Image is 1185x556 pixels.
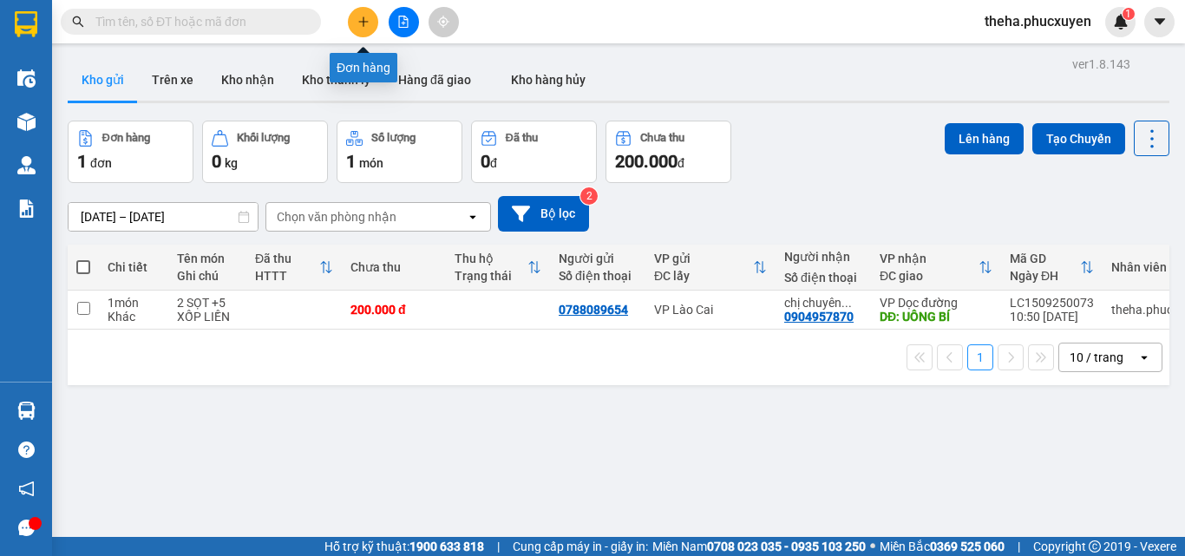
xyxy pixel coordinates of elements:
div: Số điện thoại [784,271,862,285]
span: 1 [346,151,356,172]
span: question-circle [18,442,35,458]
div: Người gửi [559,252,637,265]
div: Khác [108,310,160,324]
span: đ [678,156,684,170]
span: file-add [397,16,409,28]
span: caret-down [1152,14,1168,29]
svg: open [466,210,480,224]
span: Miền Nam [652,537,866,556]
div: Thu hộ [455,252,527,265]
div: VP Lào Cai [654,303,767,317]
img: warehouse-icon [17,402,36,420]
button: Khối lượng0kg [202,121,328,183]
div: DĐ: UÔNG BÍ [880,310,992,324]
span: ... [841,296,852,310]
button: Kho gửi [68,59,138,101]
span: | [1018,537,1020,556]
span: | [497,537,500,556]
div: Số lượng [371,132,416,144]
div: Đã thu [506,132,538,144]
img: warehouse-icon [17,113,36,131]
span: ⚪️ [870,543,875,550]
button: 1 [967,344,993,370]
span: copyright [1089,540,1101,553]
button: Số lượng1món [337,121,462,183]
svg: open [1137,350,1151,364]
div: 10:50 [DATE] [1010,310,1094,324]
sup: 2 [580,187,598,205]
button: Đã thu0đ [471,121,597,183]
span: 1 [1125,8,1131,20]
strong: 0888 827 827 - 0848 827 827 [36,82,173,112]
span: đơn [90,156,112,170]
div: 0904957870 [784,310,854,324]
input: Select a date range. [69,203,258,231]
span: aim [437,16,449,28]
div: HTTT [255,269,319,283]
div: Tên món [177,252,238,265]
span: notification [18,481,35,497]
span: 0 [212,151,221,172]
button: plus [348,7,378,37]
strong: 024 3236 3236 - [9,66,174,96]
th: Toggle SortBy [645,245,776,291]
button: Tạo Chuyến [1032,123,1125,154]
strong: 0708 023 035 - 0935 103 250 [707,540,866,553]
div: Chọn văn phòng nhận [277,208,396,226]
img: warehouse-icon [17,156,36,174]
span: Cung cấp máy in - giấy in: [513,537,648,556]
div: Chi tiết [108,260,160,274]
th: Toggle SortBy [446,245,550,291]
div: Chưa thu [640,132,684,144]
button: Bộ lọc [498,196,589,232]
div: Đã thu [255,252,319,265]
button: file-add [389,7,419,37]
button: Kho nhận [207,59,288,101]
span: 0 [481,151,490,172]
div: 10 / trang [1070,349,1123,366]
button: Kho thanh lý [288,59,384,101]
div: 0788089654 [559,303,628,317]
button: Hàng đã giao [384,59,485,101]
div: Khối lượng [237,132,290,144]
div: ĐC lấy [654,269,753,283]
div: Chưa thu [350,260,437,274]
span: Gửi hàng [GEOGRAPHIC_DATA]: Hotline: [8,50,174,112]
span: message [18,520,35,536]
div: Ngày ĐH [1010,269,1080,283]
span: Hỗ trợ kỹ thuật: [324,537,484,556]
div: Ghi chú [177,269,238,283]
img: solution-icon [17,200,36,218]
span: kg [225,156,238,170]
strong: 0369 525 060 [930,540,1005,553]
div: 2 SỌT +5 XỐP LIỀN [177,296,238,324]
strong: 1900 633 818 [409,540,484,553]
th: Toggle SortBy [1001,245,1103,291]
div: Số điện thoại [559,269,637,283]
span: Miền Bắc [880,537,1005,556]
button: Lên hàng [945,123,1024,154]
button: aim [429,7,459,37]
div: Mã GD [1010,252,1080,265]
span: Kho hàng hủy [511,73,586,87]
div: 1 món [108,296,160,310]
div: Người nhận [784,250,862,264]
div: Đơn hàng [102,132,150,144]
div: VP nhận [880,252,979,265]
img: icon-new-feature [1113,14,1129,29]
input: Tìm tên, số ĐT hoặc mã đơn [95,12,300,31]
button: Chưa thu200.000đ [606,121,731,183]
div: Trạng thái [455,269,527,283]
span: đ [490,156,497,170]
div: ĐC giao [880,269,979,283]
img: warehouse-icon [17,69,36,88]
span: theha.phucxuyen [971,10,1105,32]
button: caret-down [1144,7,1175,37]
div: VP gửi [654,252,753,265]
div: LC1509250073 [1010,296,1094,310]
span: 200.000 [615,151,678,172]
span: Gửi hàng Hạ Long: Hotline: [16,116,167,162]
span: 1 [77,151,87,172]
strong: Công ty TNHH Phúc Xuyên [18,9,163,46]
th: Toggle SortBy [871,245,1001,291]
